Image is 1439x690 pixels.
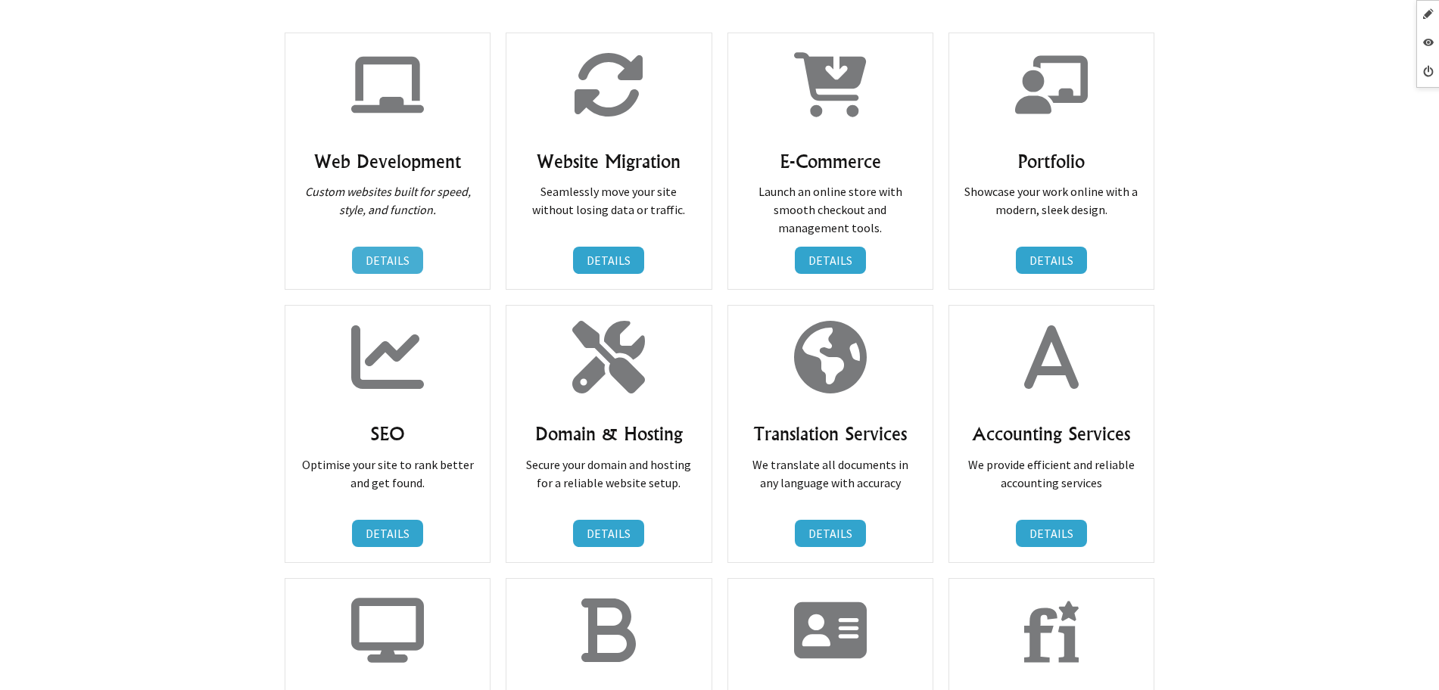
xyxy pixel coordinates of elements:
a: DETAILS [795,520,866,547]
p: We translate all documents in any language with accuracy [743,455,917,492]
h3: E-Commerce [743,149,917,173]
h3: Domain & Hosting [522,421,696,446]
em: Custom websites built for speed, style, and function. [305,184,471,217]
p: Launch an online store with smooth checkout and management tools. [743,182,917,237]
a: DETAILS [795,247,866,274]
a: DETAILS [573,247,644,274]
p: We provide efficient and reliable accounting services [964,455,1138,492]
p: Showcase your work online with a modern, sleek design. [964,182,1138,219]
a: DETAILS [352,520,423,547]
p: Secure your domain and hosting for a reliable website setup. [522,455,696,492]
a: DETAILS [1016,247,1087,274]
p: Seamlessly move your site without losing data or traffic. [522,182,696,219]
p: Optimise your site to rank better and get found. [301,455,475,492]
h3: Portfolio [964,149,1138,173]
h3: Translation Services [743,421,917,446]
h3: SEO [301,421,475,446]
h3: Accounting Services [964,421,1138,446]
h3: Web Development [301,149,475,173]
a: DETAILS [1016,520,1087,547]
a: DETAILS [352,247,423,274]
h3: Website Migration [522,149,696,173]
a: DETAILS [573,520,644,547]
